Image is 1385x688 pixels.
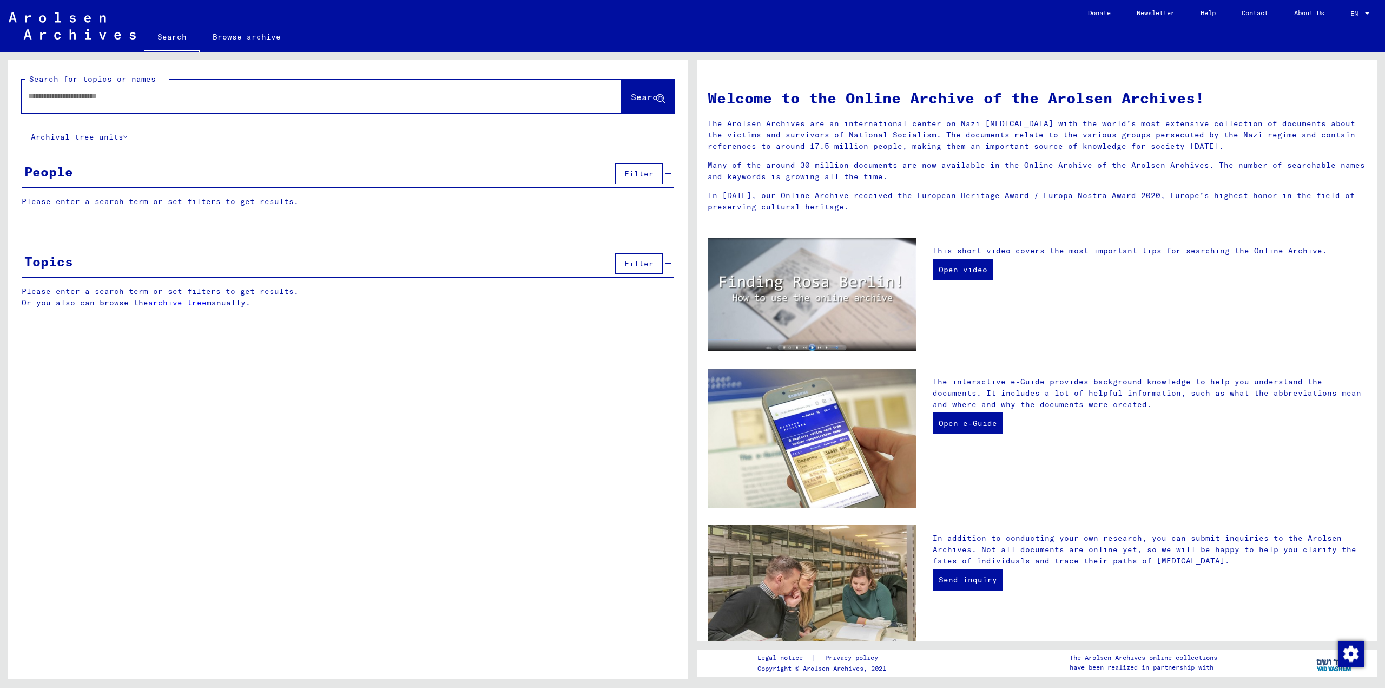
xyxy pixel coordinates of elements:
button: Search [622,80,675,113]
p: The interactive e-Guide provides background knowledge to help you understand the documents. It in... [933,376,1366,410]
a: Privacy policy [816,652,891,664]
a: archive tree [148,298,207,307]
p: Many of the around 30 million documents are now available in the Online Archive of the Arolsen Ar... [708,160,1366,182]
span: Search [631,91,663,102]
div: | [757,652,891,664]
button: Archival tree units [22,127,136,147]
p: The Arolsen Archives online collections [1070,653,1217,663]
a: Open video [933,259,993,280]
p: This short video covers the most important tips for searching the Online Archive. [933,245,1366,257]
div: People [24,162,73,181]
p: Copyright © Arolsen Archives, 2021 [757,664,891,673]
a: Send inquiry [933,569,1003,591]
img: Change consent [1338,641,1364,667]
p: have been realized in partnership with [1070,663,1217,672]
p: Please enter a search term or set filters to get results. Or you also can browse the manually. [22,286,675,309]
p: Please enter a search term or set filters to get results. [22,196,674,207]
img: yv_logo.png [1314,649,1355,676]
img: eguide.jpg [708,369,916,508]
h1: Welcome to the Online Archive of the Arolsen Archives! [708,87,1366,109]
span: EN [1350,10,1362,17]
a: Browse archive [200,24,294,50]
img: video.jpg [708,238,916,351]
button: Filter [615,253,663,274]
img: inquiries.jpg [708,525,916,665]
a: Legal notice [757,652,812,664]
a: Search [144,24,200,52]
p: In [DATE], our Online Archive received the European Heritage Award / Europa Nostra Award 2020, Eu... [708,190,1366,213]
p: The Arolsen Archives are an international center on Nazi [MEDICAL_DATA] with the world’s most ext... [708,118,1366,152]
button: Filter [615,163,663,184]
mat-label: Search for topics or names [29,74,156,84]
a: Open e-Guide [933,412,1003,434]
div: Change consent [1337,640,1363,666]
p: In addition to conducting your own research, you can submit inquiries to the Arolsen Archives. No... [933,533,1366,567]
span: Filter [624,259,654,268]
div: Topics [24,252,73,271]
span: Filter [624,169,654,179]
img: Arolsen_neg.svg [9,12,136,40]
